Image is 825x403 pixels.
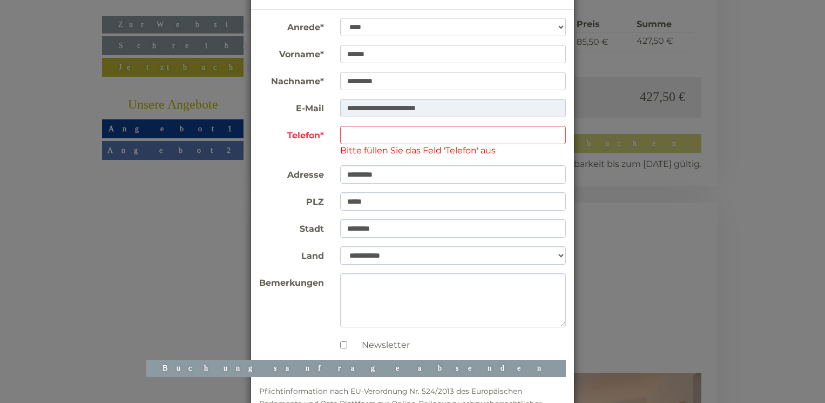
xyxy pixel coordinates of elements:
[292,285,425,304] button: Senden
[351,339,410,352] label: Newsletter
[251,192,332,209] label: PLZ
[251,45,332,61] label: Vorname*
[251,165,332,182] label: Adresse
[251,246,332,263] label: Land
[251,219,332,236] label: Stadt
[16,52,194,60] small: 20:08
[251,18,332,34] label: Anrede*
[16,31,194,40] div: [GEOGRAPHIC_DATA]
[251,126,332,142] label: Telefon*
[251,273,332,290] label: Bemerkungen
[251,72,332,88] label: Nachname*
[340,145,496,156] span: Bitte füllen Sie das Feld 'Telefon' aus
[181,8,245,26] div: Mittwoch
[146,360,566,377] button: Buchungsanfrage absenden
[251,99,332,115] label: E-Mail
[8,29,199,62] div: Guten Tag, wie können wir Ihnen helfen?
